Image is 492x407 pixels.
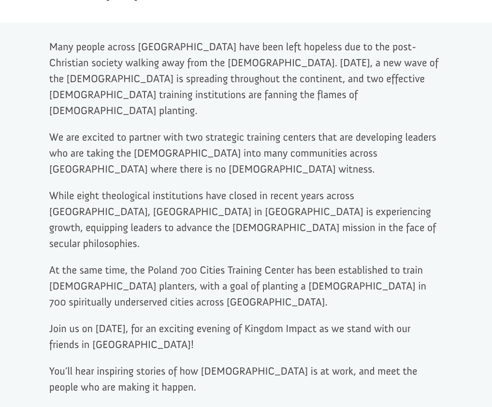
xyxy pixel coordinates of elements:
[26,30,133,37] span: [GEOGRAPHIC_DATA] , [GEOGRAPHIC_DATA]
[49,322,411,351] span: Join us on [DATE], for an exciting evening of Kingdom Impact as we stand with our friends in [GEO...
[49,40,438,117] span: Many people across [GEOGRAPHIC_DATA] have been left hopeless due to the post-Christian society wa...
[49,364,418,393] span: You’ll hear inspiring stories of how [DEMOGRAPHIC_DATA] is at work, and meet the people who are m...
[49,263,426,308] span: At the same time, the Poland 700 Cities Training Center has been established to train [DEMOGRAPHI...
[17,10,133,29] div: [PERSON_NAME] donated $50
[49,189,436,250] span: While eight theological institutions have closed in recent years across [GEOGRAPHIC_DATA], [GEOGR...
[137,15,180,32] button: Donate
[17,20,25,28] img: emoji partyPopper
[49,131,436,175] span: We are excited to partner with two strategic training centers that are developing leaders who are...
[17,30,24,37] img: US.png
